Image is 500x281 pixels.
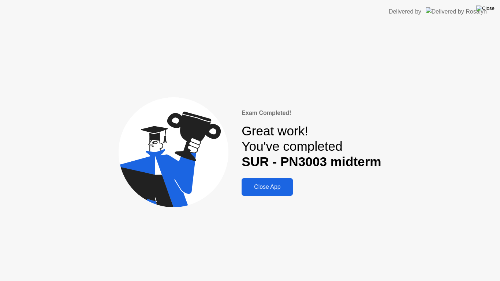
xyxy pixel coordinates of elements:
[244,184,291,190] div: Close App
[476,5,495,11] img: Close
[389,7,421,16] div: Delivered by
[242,178,293,196] button: Close App
[242,123,381,170] div: Great work! You've completed
[242,109,381,117] div: Exam Completed!
[242,154,381,169] b: SUR - PN3003 midterm
[426,7,487,16] img: Delivered by Rosalyn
